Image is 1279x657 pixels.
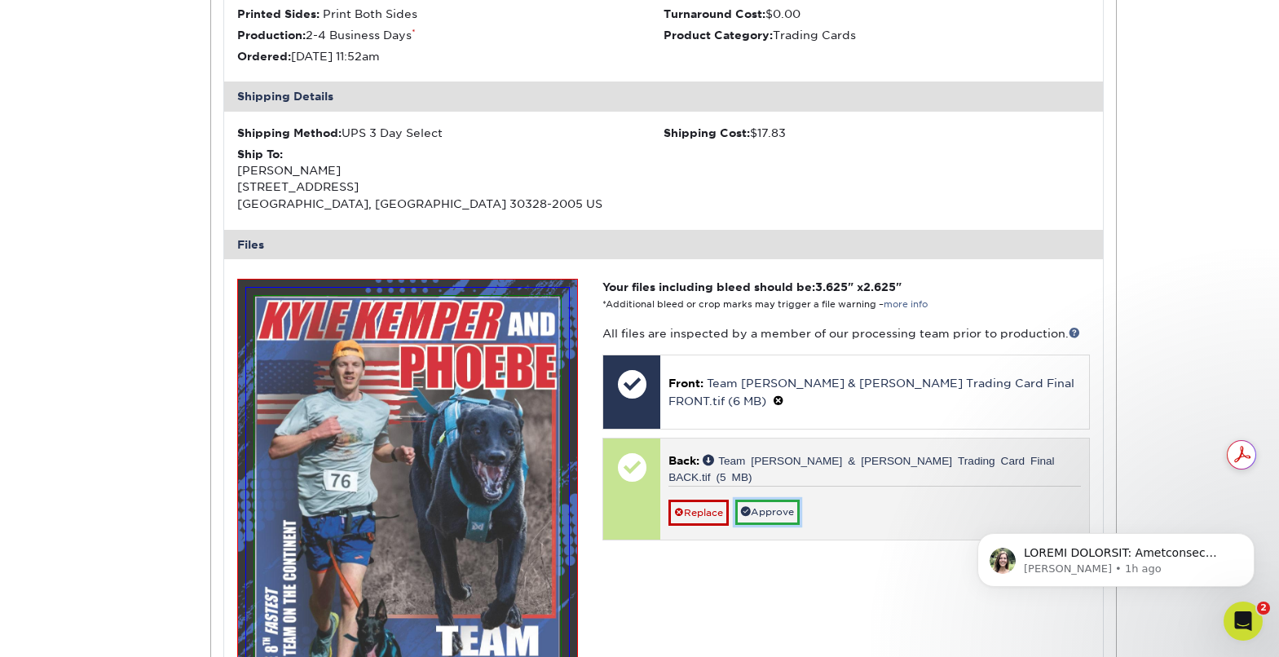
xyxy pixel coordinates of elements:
div: [PERSON_NAME] [STREET_ADDRESS] [GEOGRAPHIC_DATA], [GEOGRAPHIC_DATA] 30328-2005 US [237,146,664,213]
div: UPS 3 Day Select [237,125,664,141]
a: Replace [668,500,729,526]
strong: Shipping Cost: [664,126,750,139]
div: Shipping Details [224,82,1103,111]
p: All files are inspected by a member of our processing team prior to production. [602,325,1089,342]
span: 2.625 [863,280,896,293]
span: Back: [668,454,699,467]
a: Approve [735,500,800,525]
span: LOREMI DOLORSIT: Ametconsec Adipi 09195-871073-61195 Elits doe tem incidid utla etdol magn Aliqua... [71,47,281,595]
span: 2 [1257,602,1270,615]
span: 3.625 [815,280,848,293]
strong: Turnaround Cost: [664,7,765,20]
small: *Additional bleed or crop marks may trigger a file warning – [602,299,928,310]
strong: Shipping Method: [237,126,342,139]
a: Team [PERSON_NAME] & [PERSON_NAME] Trading Card Final FRONT.tif (6 MB) [668,377,1074,407]
li: [DATE] 11:52am [237,48,664,64]
iframe: Intercom notifications message [953,499,1279,613]
strong: Production: [237,29,306,42]
span: Front: [668,377,703,390]
strong: Ordered: [237,50,291,63]
strong: Printed Sides: [237,7,320,20]
a: more info [884,299,928,310]
iframe: Intercom live chat [1224,602,1263,641]
li: $0.00 [664,6,1090,22]
div: $17.83 [664,125,1090,141]
strong: Product Category: [664,29,773,42]
a: Team [PERSON_NAME] & [PERSON_NAME] Trading Card Final BACK.tif (5 MB) [668,454,1054,482]
li: Trading Cards [664,27,1090,43]
div: Files [224,230,1103,259]
p: Message from Julie, sent 1h ago [71,63,281,77]
span: Print Both Sides [323,7,417,20]
strong: Ship To: [237,148,283,161]
li: 2-4 Business Days [237,27,664,43]
strong: Your files including bleed should be: " x " [602,280,902,293]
